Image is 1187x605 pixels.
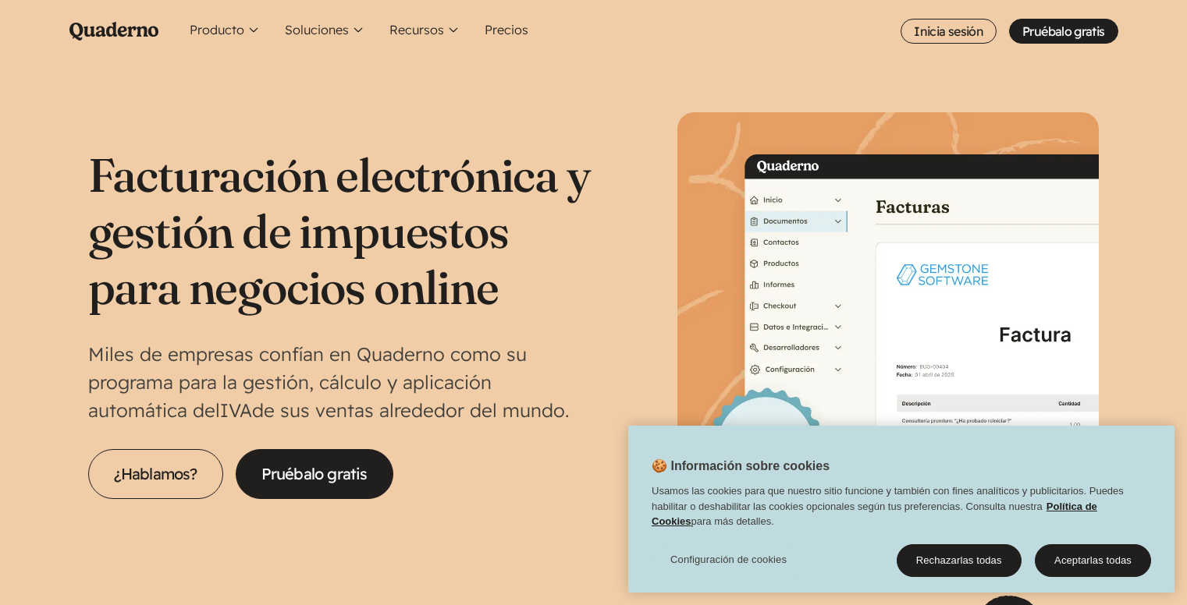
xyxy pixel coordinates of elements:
div: Usamos las cookies para que nuestro sitio funcione y también con fines analíticos y publicitarios... [628,483,1175,537]
p: Miles de empresas confían en Quaderno como su programa para la gestión, cálculo y aplicación auto... [88,340,594,424]
h2: 🍪 Información sobre cookies [628,457,830,483]
abbr: Impuesto sobre el Valor Añadido [220,398,252,422]
a: Política de Cookies [652,500,1097,527]
div: Cookie banner [628,426,1175,593]
button: Rechazarlas todas [897,544,1022,577]
button: Configuración de cookies [652,544,805,575]
img: Interfaz de Quaderno mostrando la página Factura con el distintivo Verifactu [677,112,1099,533]
a: Pruébalo gratis [236,449,393,499]
div: 🍪 Información sobre cookies [628,426,1175,593]
h1: Facturación electrónica y gestión de impuestos para negocios online [88,147,594,315]
a: Inicia sesión [901,19,997,44]
a: ¿Hablamos? [88,449,223,499]
a: Pruébalo gratis [1009,19,1118,44]
button: Aceptarlas todas [1035,544,1151,577]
